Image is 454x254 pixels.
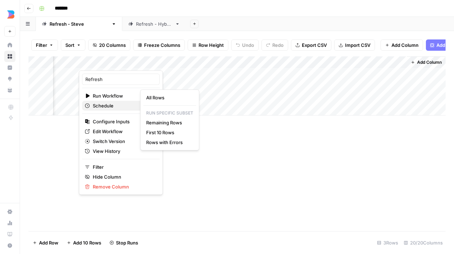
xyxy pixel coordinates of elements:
[93,92,147,99] span: Run Workflow
[417,59,442,66] span: Add Column
[146,139,190,146] span: Rows with Errors
[146,94,190,101] span: All Rows
[146,129,190,136] span: First 10 Rows
[408,58,445,67] button: Add Column
[146,119,190,126] span: Remaining Rows
[143,109,196,118] p: Run Specific Subset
